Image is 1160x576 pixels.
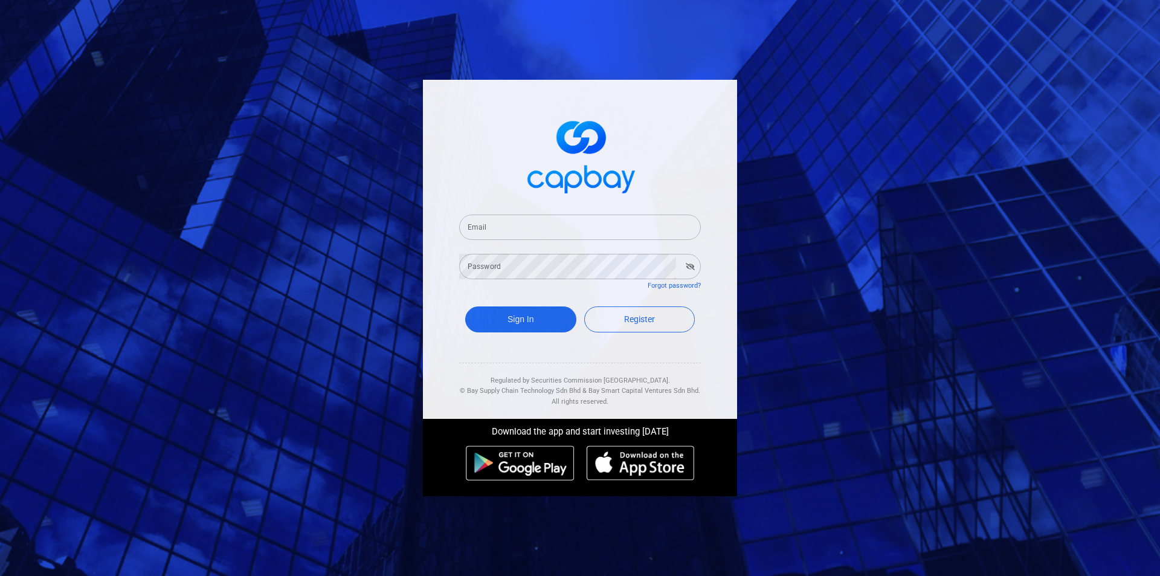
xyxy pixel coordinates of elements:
[414,419,746,439] div: Download the app and start investing [DATE]
[460,387,581,395] span: © Bay Supply Chain Technology Sdn Bhd
[588,387,700,395] span: Bay Smart Capital Ventures Sdn Bhd.
[624,314,655,324] span: Register
[465,306,576,332] button: Sign In
[459,363,701,407] div: Regulated by Securities Commission [GEOGRAPHIC_DATA]. & All rights reserved.
[587,445,694,481] img: ios
[648,282,701,290] a: Forgot password?
[466,445,575,481] img: android
[520,110,640,200] img: logo
[584,306,695,332] a: Register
